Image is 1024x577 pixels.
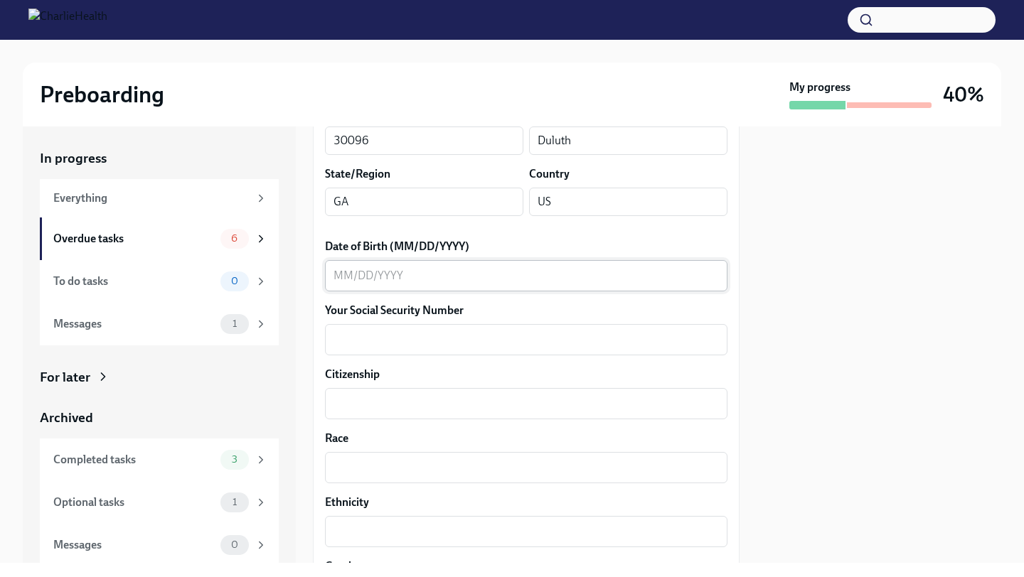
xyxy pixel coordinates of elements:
[40,149,279,168] a: In progress
[789,80,850,95] strong: My progress
[943,82,984,107] h3: 40%
[223,454,246,465] span: 3
[529,166,570,182] label: Country
[53,190,249,206] div: Everything
[223,233,246,244] span: 6
[325,367,727,382] label: Citizenship
[40,217,279,260] a: Overdue tasks6
[223,276,247,286] span: 0
[325,559,727,574] label: Gender
[224,497,245,507] span: 1
[223,539,247,550] span: 0
[325,495,727,510] label: Ethnicity
[40,179,279,217] a: Everything
[53,495,215,510] div: Optional tasks
[40,80,164,109] h2: Preboarding
[53,316,215,332] div: Messages
[53,231,215,247] div: Overdue tasks
[325,303,727,318] label: Your Social Security Number
[40,409,279,427] a: Archived
[325,239,727,254] label: Date of Birth (MM/DD/YYYY)
[40,260,279,303] a: To do tasks0
[325,166,390,182] label: State/Region
[40,481,279,524] a: Optional tasks1
[40,303,279,345] a: Messages1
[53,452,215,468] div: Completed tasks
[40,368,90,387] div: For later
[325,431,727,446] label: Race
[40,368,279,387] a: For later
[53,274,215,289] div: To do tasks
[28,9,107,31] img: CharlieHealth
[224,318,245,329] span: 1
[40,438,279,481] a: Completed tasks3
[53,537,215,553] div: Messages
[40,524,279,566] a: Messages0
